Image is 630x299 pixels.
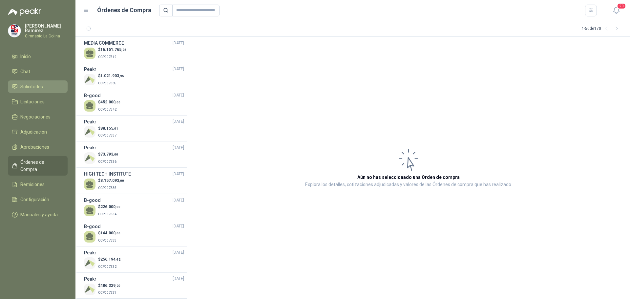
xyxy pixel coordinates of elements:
[115,284,120,288] span: ,20
[115,231,120,235] span: ,00
[84,197,101,204] h3: B-good
[84,39,124,47] h3: MEDIA COMMERCE
[84,284,95,295] img: Company Logo
[305,181,512,189] p: Explora los detalles, cotizaciones adjudicadas y valores de las Órdenes de compra que has realizado.
[100,152,118,157] span: 73.793
[119,74,124,78] span: ,95
[84,170,184,191] a: HIGH TECH INSTITUTE[DATE] $8.157.093,00OCP007335
[100,47,126,52] span: 16.151.765
[98,256,120,263] p: $
[20,128,47,136] span: Adjudicación
[121,48,126,52] span: ,28
[8,111,68,123] a: Negociaciones
[84,39,184,60] a: MEDIA COMMERCE[DATE] $16.151.765,28OCP007519
[100,257,120,262] span: 256.194
[100,126,118,131] span: 88.155
[115,258,120,261] span: ,42
[8,193,68,206] a: Configuración
[98,125,118,132] p: $
[20,53,31,60] span: Inicio
[173,66,184,72] span: [DATE]
[173,92,184,98] span: [DATE]
[113,127,118,130] span: ,01
[84,249,96,256] h3: Peakr
[98,239,116,242] span: OCP007333
[8,50,68,63] a: Inicio
[20,196,49,203] span: Configuración
[84,275,96,283] h3: Peakr
[84,197,184,217] a: B-good[DATE] $226.000,00OCP007334
[25,34,68,38] p: Gimnasio La Colina
[8,65,68,78] a: Chat
[8,141,68,153] a: Aprobaciones
[173,40,184,46] span: [DATE]
[20,181,45,188] span: Remisiones
[98,73,124,79] p: $
[119,179,124,182] span: ,00
[115,205,120,209] span: ,00
[98,212,116,216] span: OCP007334
[98,99,120,105] p: $
[84,144,184,165] a: Peakr[DATE] Company Logo$73.793,00OCP007336
[98,204,120,210] p: $
[100,283,120,288] span: 486.329
[173,145,184,151] span: [DATE]
[84,92,184,113] a: B-good[DATE] $452.000,00OCP007342
[98,160,116,163] span: OCP007336
[173,171,184,177] span: [DATE]
[98,55,116,59] span: OCP007519
[100,100,120,104] span: 452.000
[8,80,68,93] a: Solicitudes
[173,249,184,256] span: [DATE]
[84,118,96,125] h3: Peakr
[25,24,68,33] p: [PERSON_NAME] Ramirez
[173,197,184,203] span: [DATE]
[8,156,68,176] a: Órdenes de Compra
[98,108,116,111] span: OCP007342
[98,151,118,158] p: $
[84,118,184,139] a: Peakr[DATE] Company Logo$88.155,01OCP007337
[84,126,95,138] img: Company Logo
[100,204,120,209] span: 226.000
[8,25,21,37] img: Company Logo
[8,96,68,108] a: Licitaciones
[20,143,49,151] span: Aprobaciones
[8,126,68,138] a: Adjudicación
[98,283,120,289] p: $
[115,100,120,104] span: ,00
[98,134,116,137] span: OCP007337
[20,83,43,90] span: Solicitudes
[84,66,184,86] a: Peakr[DATE] Company Logo$1.021.903,95OCP007385
[84,223,184,244] a: B-good[DATE] $144.000,00OCP007333
[617,3,626,9] span: 20
[84,92,101,99] h3: B-good
[173,276,184,282] span: [DATE]
[100,178,124,183] span: 8.157.093
[113,153,118,156] span: ,00
[20,68,30,75] span: Chat
[98,178,124,184] p: $
[582,24,622,34] div: 1 - 50 de 170
[84,66,96,73] h3: Peakr
[84,74,95,85] img: Company Logo
[98,291,116,294] span: OCP007331
[100,231,120,235] span: 144.000
[8,208,68,221] a: Manuales y ayuda
[98,230,120,236] p: $
[84,275,184,296] a: Peakr[DATE] Company Logo$486.329,20OCP007331
[98,186,116,190] span: OCP007335
[20,113,51,120] span: Negociaciones
[173,223,184,229] span: [DATE]
[100,74,124,78] span: 1.021.903
[98,81,116,85] span: OCP007385
[610,5,622,16] button: 20
[20,211,58,218] span: Manuales y ayuda
[97,6,151,15] h1: Órdenes de Compra
[98,265,116,268] span: OCP007332
[84,144,96,151] h3: Peakr
[84,170,131,178] h3: HIGH TECH INSTITUTE
[20,98,45,105] span: Licitaciones
[84,249,184,270] a: Peakr[DATE] Company Logo$256.194,42OCP007332
[84,257,95,269] img: Company Logo
[20,159,61,173] span: Órdenes de Compra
